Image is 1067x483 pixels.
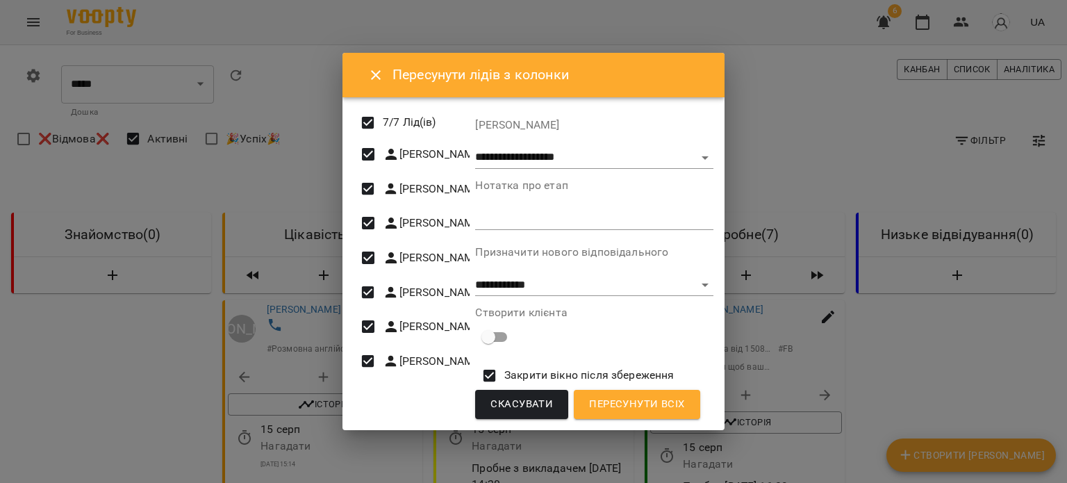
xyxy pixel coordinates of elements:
[399,249,483,266] p: [PERSON_NAME]
[574,390,700,419] button: Пересунути всіх
[399,353,483,370] p: [PERSON_NAME]
[475,120,713,131] label: [PERSON_NAME]
[475,307,713,318] label: Створити клієнта
[589,395,684,414] span: Пересунути всіх
[399,215,483,231] p: [PERSON_NAME]
[399,146,483,163] p: [PERSON_NAME]
[354,108,470,138] p: 7 / 7 Лід(ів)
[399,181,483,197] p: [PERSON_NAME]
[475,361,713,391] p: Закрити вікно після збереження
[490,395,553,414] span: Скасувати
[399,318,483,335] p: [PERSON_NAME]
[475,390,568,419] button: Скасувати
[359,58,392,92] button: Close
[475,247,713,258] label: Призначити нового відповідального
[399,284,483,301] p: [PERSON_NAME]
[475,180,713,191] label: Нотатка про етап
[392,64,708,85] h6: Пересунути лідів з колонки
